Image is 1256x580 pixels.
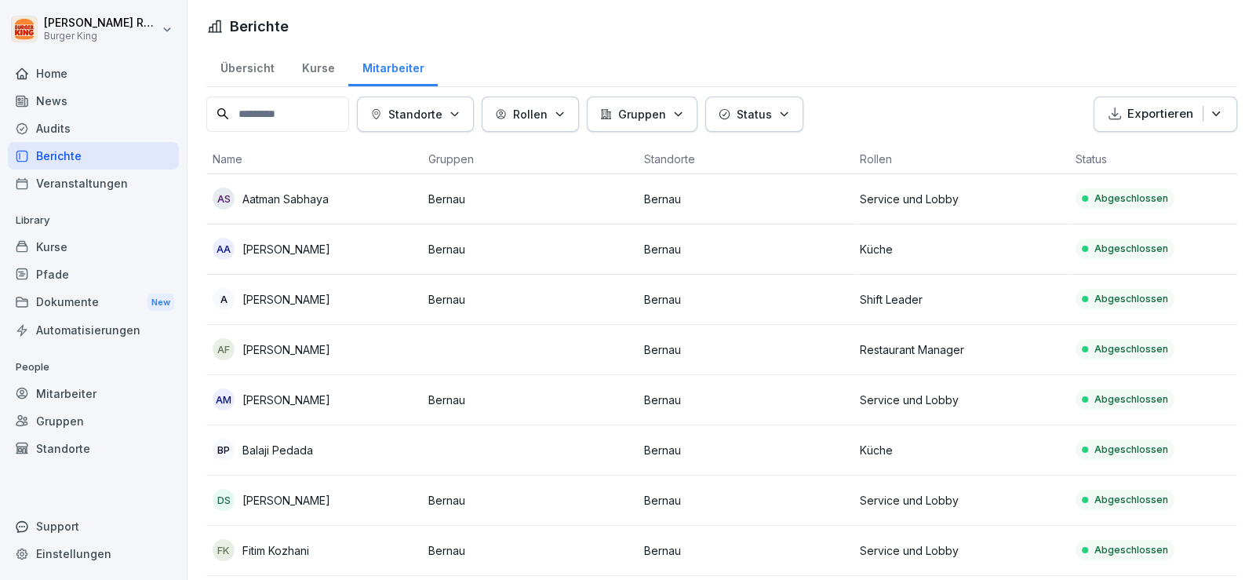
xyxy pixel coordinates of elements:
p: Bernau [428,392,632,408]
p: Shift Leader [860,291,1063,308]
p: Restaurant Manager [860,341,1063,358]
a: Standorte [8,435,179,462]
p: Bernau [644,542,847,559]
p: Bernau [644,442,847,458]
a: Automatisierungen [8,316,179,344]
p: Küche [860,442,1063,458]
a: Mitarbeiter [8,380,179,407]
a: Berichte [8,142,179,170]
a: Übersicht [206,46,288,86]
button: Standorte [357,97,474,132]
div: Support [8,513,179,540]
p: Abgeschlossen [1094,443,1168,457]
p: Bernau [644,241,847,257]
a: Gruppen [8,407,179,435]
p: Bernau [428,492,632,509]
a: Mitarbeiter [348,46,438,86]
p: Gruppen [618,106,666,122]
p: [PERSON_NAME] [242,291,330,308]
p: Bernau [428,542,632,559]
p: Abgeschlossen [1094,292,1168,306]
div: AM [213,388,235,410]
p: Bernau [644,291,847,308]
a: Home [8,60,179,87]
p: Service und Lobby [860,492,1063,509]
div: AS [213,188,235,210]
div: A [213,288,235,310]
p: Fitim Kozhani [242,542,309,559]
button: Exportieren [1094,97,1237,132]
p: Bernau [428,291,632,308]
p: [PERSON_NAME] [242,492,330,509]
p: Bernau [428,191,632,207]
div: Dokumente [8,288,179,317]
div: New [147,294,174,312]
th: Gruppen [422,144,638,174]
p: Abgeschlossen [1094,342,1168,356]
p: Abgeschlossen [1094,493,1168,507]
p: [PERSON_NAME] [242,241,330,257]
p: Abgeschlossen [1094,242,1168,256]
p: [PERSON_NAME] [242,392,330,408]
p: Küche [860,241,1063,257]
p: [PERSON_NAME] Rohrich [44,16,158,30]
a: News [8,87,179,115]
p: Library [8,208,179,233]
p: Bernau [644,191,847,207]
button: Status [705,97,803,132]
button: Rollen [482,97,579,132]
a: Audits [8,115,179,142]
p: Status [737,106,772,122]
p: Balaji Pedada [242,442,313,458]
a: Einstellungen [8,540,179,567]
p: Abgeschlossen [1094,192,1168,206]
a: Pfade [8,261,179,288]
p: Bernau [644,392,847,408]
div: AF [213,338,235,360]
div: BP [213,439,235,461]
div: FK [213,539,235,561]
button: Gruppen [587,97,697,132]
p: Service und Lobby [860,191,1063,207]
p: People [8,355,179,380]
a: DokumenteNew [8,288,179,317]
p: Burger King [44,31,158,42]
p: Aatman Sabhaya [242,191,329,207]
div: AA [213,238,235,260]
div: DS [213,489,235,511]
p: Service und Lobby [860,392,1063,408]
p: Abgeschlossen [1094,392,1168,407]
p: Bernau [428,241,632,257]
a: Veranstaltungen [8,170,179,197]
a: Kurse [8,233,179,261]
th: Name [206,144,422,174]
p: Service und Lobby [860,542,1063,559]
p: Bernau [644,492,847,509]
p: Rollen [513,106,548,122]
p: Standorte [388,106,442,122]
p: Exportieren [1127,105,1193,123]
a: Kurse [288,46,348,86]
p: Bernau [644,341,847,358]
th: Standorte [638,144,854,174]
h1: Berichte [230,16,289,37]
p: Abgeschlossen [1094,543,1168,557]
th: Rollen [854,144,1069,174]
p: [PERSON_NAME] [242,341,330,358]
